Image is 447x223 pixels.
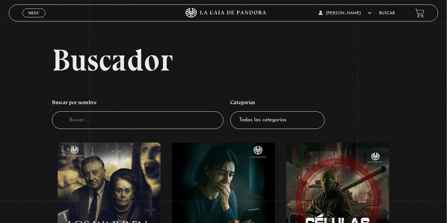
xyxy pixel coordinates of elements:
[28,11,39,15] span: Menu
[52,96,224,111] h4: Buscar por nombre
[230,96,325,111] h4: Categorías
[319,11,372,15] span: [PERSON_NAME]
[415,9,425,18] a: View your shopping cart
[26,17,42,21] span: Cerrar
[379,11,395,15] a: Buscar
[52,45,438,75] h2: Buscador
